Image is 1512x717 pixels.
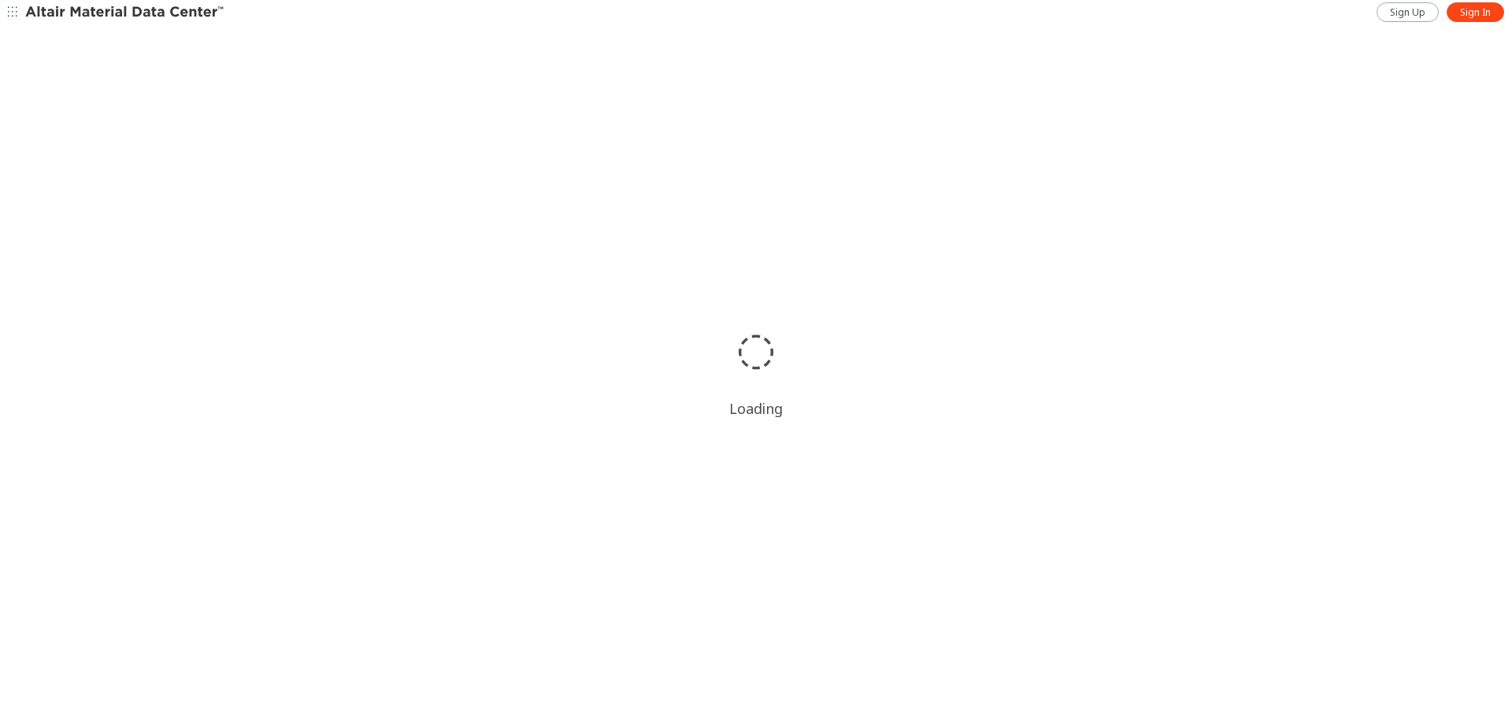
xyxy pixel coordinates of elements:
[1447,2,1504,22] a: Sign In
[1460,6,1491,19] span: Sign In
[729,399,783,418] div: Loading
[25,5,226,20] img: Altair Material Data Center
[1377,2,1439,22] a: Sign Up
[1390,6,1425,19] span: Sign Up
